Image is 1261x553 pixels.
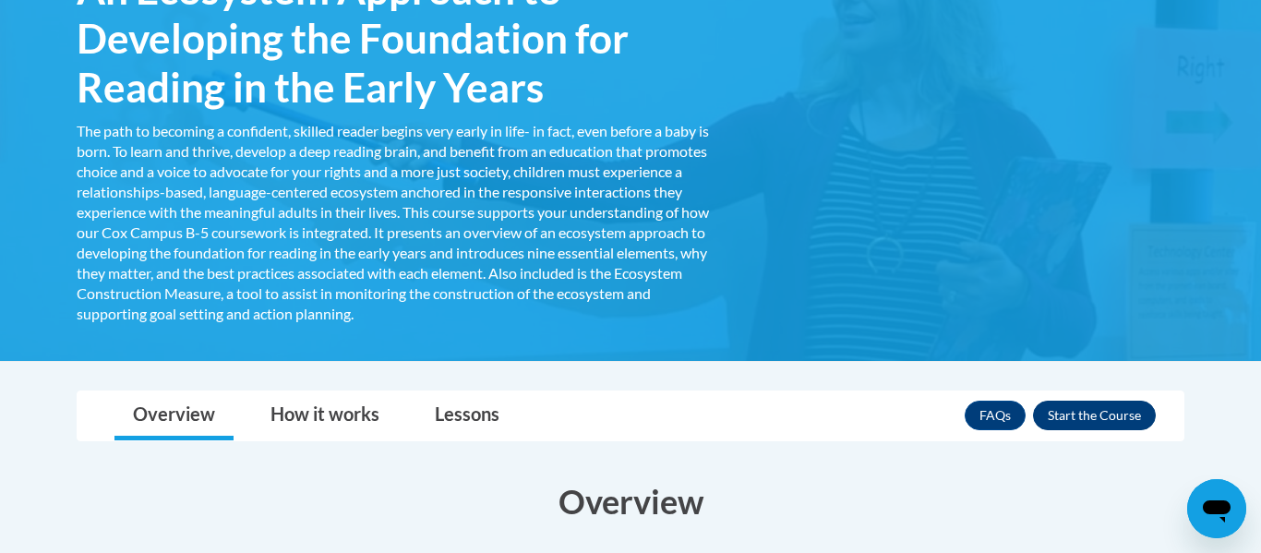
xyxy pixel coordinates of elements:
a: Lessons [416,391,518,440]
h3: Overview [77,478,1184,524]
a: FAQs [965,401,1026,430]
a: Overview [114,391,234,440]
div: The path to becoming a confident, skilled reader begins very early in life- in fact, even before ... [77,121,714,324]
button: Enroll [1033,401,1156,430]
a: How it works [252,391,398,440]
iframe: Button to launch messaging window [1187,479,1246,538]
